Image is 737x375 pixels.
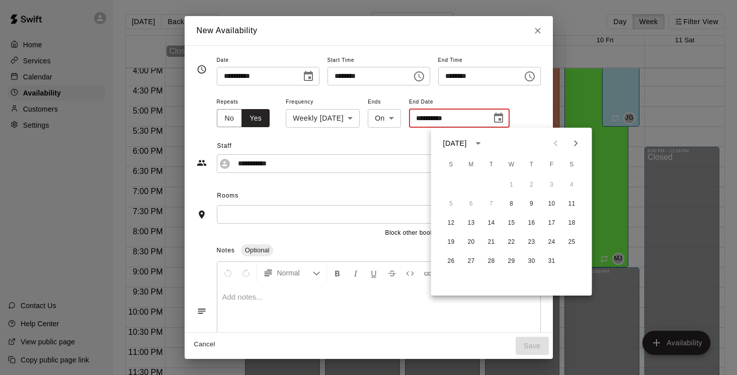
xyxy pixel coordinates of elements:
span: Normal [277,268,312,278]
span: Frequency [286,96,360,109]
span: Monday [462,155,480,175]
span: Rooms [217,192,238,199]
span: Optional [241,246,273,254]
span: Wednesday [503,155,521,175]
span: Repeats [217,96,278,109]
button: 16 [523,214,541,232]
button: Close [529,22,547,40]
button: Choose time, selected time is 6:30 PM [409,66,429,86]
span: Start Time [327,54,430,67]
button: 31 [543,252,561,270]
button: 24 [543,233,561,251]
button: Choose time, selected time is 9:00 PM [520,66,540,86]
div: outlined button group [217,109,270,128]
button: calendar view is open, switch to year view [470,135,487,152]
span: End Date [409,96,510,109]
button: 22 [503,233,521,251]
span: Friday [543,155,561,175]
span: Notes [217,247,235,254]
button: Undo [219,264,236,282]
button: 10 [543,195,561,213]
div: [DATE] [443,138,467,149]
button: Insert Link [420,264,437,282]
button: Format Underline [365,264,382,282]
button: 18 [563,214,581,232]
button: 17 [543,214,561,232]
button: 23 [523,233,541,251]
button: Format Bold [329,264,346,282]
button: 29 [503,252,521,270]
span: End Time [438,54,541,67]
button: 26 [442,252,460,270]
span: Saturday [563,155,581,175]
span: Thursday [523,155,541,175]
button: Yes [241,109,270,128]
svg: Rooms [197,210,207,220]
span: Staff [217,138,540,154]
svg: Staff [197,158,207,168]
button: 15 [503,214,521,232]
button: Next month [566,133,586,153]
span: Tuesday [482,155,501,175]
button: Choose date, selected date is Oct 8, 2025 [298,66,318,86]
h6: New Availability [197,24,258,37]
button: Format Italics [347,264,364,282]
button: Format Strikethrough [383,264,400,282]
svg: Timing [197,64,207,74]
button: 11 [563,195,581,213]
span: Ends [368,96,401,109]
button: Redo [237,264,255,282]
button: 28 [482,252,501,270]
span: Sunday [442,155,460,175]
button: 19 [442,233,460,251]
button: 14 [482,214,501,232]
button: Cancel [189,337,221,352]
span: Date [217,54,319,67]
button: No [217,109,242,128]
button: 21 [482,233,501,251]
button: 8 [503,195,521,213]
button: 25 [563,233,581,251]
button: Choose date [488,108,509,128]
button: 13 [462,214,480,232]
button: 9 [523,195,541,213]
button: 20 [462,233,480,251]
span: Block other bookings in rooms during this time? [385,228,522,238]
div: Weekly [DATE] [286,109,360,128]
button: Formatting Options [259,264,324,282]
button: Insert Code [401,264,419,282]
div: On [368,109,401,128]
button: 12 [442,214,460,232]
svg: Notes [197,306,207,316]
button: 27 [462,252,480,270]
button: 30 [523,252,541,270]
